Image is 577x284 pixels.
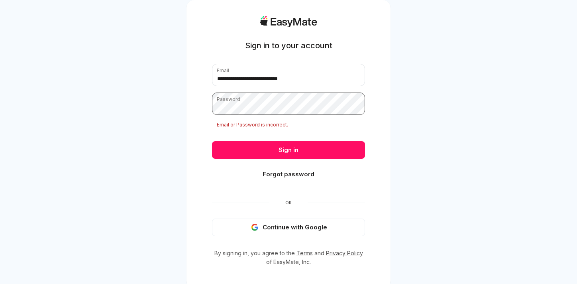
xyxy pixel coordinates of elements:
[245,40,332,51] h1: Sign in to your account
[269,199,308,206] span: Or
[212,166,365,183] button: Forgot password
[326,250,363,256] a: Privacy Policy
[212,249,365,266] p: By signing in, you agree to the and of EasyMate, Inc.
[212,121,365,128] p: Email or Password is incorrect.
[212,219,365,236] button: Continue with Google
[212,141,365,159] button: Sign in
[296,250,313,256] a: Terms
